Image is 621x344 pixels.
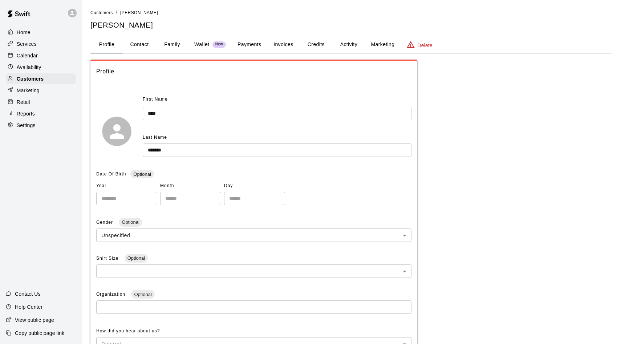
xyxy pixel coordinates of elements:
[17,122,36,129] p: Settings
[116,9,117,16] li: /
[17,40,37,48] p: Services
[232,36,267,53] button: Payments
[332,36,365,53] button: Activity
[119,219,142,225] span: Optional
[123,36,156,53] button: Contact
[6,97,76,108] a: Retail
[90,20,612,30] h5: [PERSON_NAME]
[17,87,40,94] p: Marketing
[96,228,411,242] div: Unspecified
[6,39,76,49] a: Services
[131,292,154,297] span: Optional
[90,9,612,17] nav: breadcrumb
[90,10,113,15] span: Customers
[17,98,30,106] p: Retail
[300,36,332,53] button: Credits
[6,120,76,131] a: Settings
[96,180,157,192] span: Year
[96,171,126,177] span: Date Of Birth
[6,62,76,73] a: Availability
[17,64,41,71] p: Availability
[15,290,41,298] p: Contact Us
[96,220,114,225] span: Gender
[160,180,221,192] span: Month
[212,42,226,47] span: New
[6,85,76,96] a: Marketing
[17,52,38,59] p: Calendar
[90,36,612,53] div: basic tabs example
[6,50,76,61] a: Calendar
[194,41,210,48] p: Wallet
[6,73,76,84] a: Customers
[143,94,168,105] span: First Name
[15,303,42,311] p: Help Center
[120,10,158,15] span: [PERSON_NAME]
[130,171,154,177] span: Optional
[90,36,123,53] button: Profile
[15,329,64,337] p: Copy public page link
[6,108,76,119] a: Reports
[96,292,127,297] span: Organization
[143,135,167,140] span: Last Name
[15,316,54,324] p: View public page
[96,328,160,333] span: How did you hear about us?
[224,180,285,192] span: Day
[17,75,44,82] p: Customers
[156,36,188,53] button: Family
[365,36,400,53] button: Marketing
[267,36,300,53] button: Invoices
[96,67,411,76] span: Profile
[96,256,120,261] span: Shirt Size
[6,27,76,38] a: Home
[17,29,31,36] p: Home
[418,42,433,49] p: Delete
[17,110,35,117] p: Reports
[90,9,113,15] a: Customers
[125,255,148,261] span: Optional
